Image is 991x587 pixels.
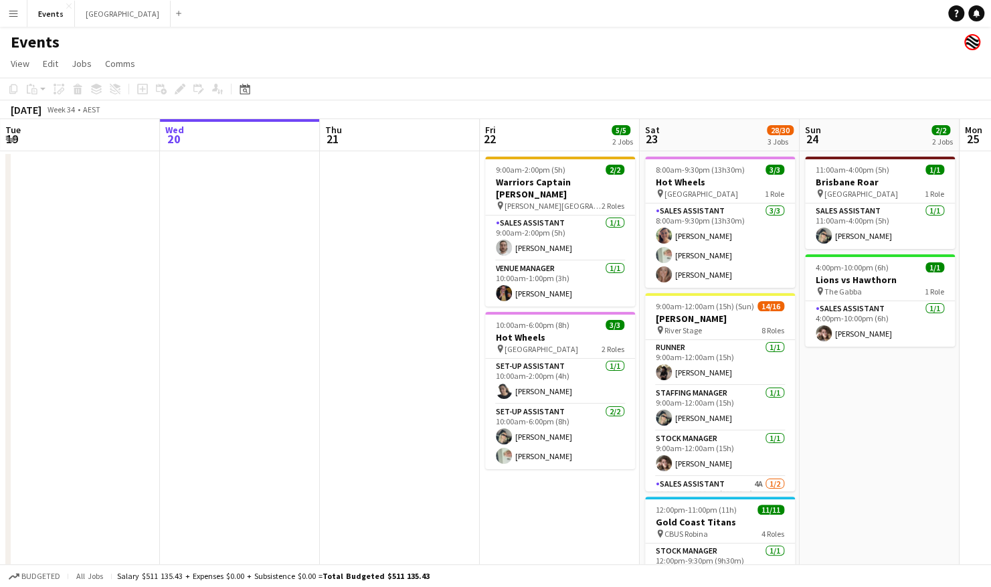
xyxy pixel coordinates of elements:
span: 2/2 [606,165,624,175]
span: 3/3 [606,320,624,330]
a: Edit [37,55,64,72]
h3: Brisbane Roar [805,176,955,188]
a: Comms [100,55,141,72]
a: View [5,55,35,72]
a: Jobs [66,55,97,72]
span: 8 Roles [761,325,784,335]
span: Sat [645,124,660,136]
div: 3 Jobs [768,137,793,147]
app-card-role: Sales Assistant3/38:00am-9:30pm (13h30m)[PERSON_NAME][PERSON_NAME][PERSON_NAME] [645,203,795,288]
span: 9:00am-2:00pm (5h) [496,165,565,175]
div: 2 Jobs [612,137,633,147]
span: CBUS Robina [664,529,708,539]
span: 21 [323,131,342,147]
span: River Stage [664,325,702,335]
span: 2/2 [931,125,950,135]
span: 4 Roles [761,529,784,539]
span: View [11,58,29,70]
span: 1 Role [925,286,944,297]
span: 22 [483,131,496,147]
app-job-card: 10:00am-6:00pm (8h)3/3Hot Wheels [GEOGRAPHIC_DATA]2 RolesSet-up Assistant1/110:00am-2:00pm (4h)[P... [485,312,635,469]
span: 28/30 [767,125,794,135]
app-card-role: Sales Assistant1/19:00am-2:00pm (5h)[PERSON_NAME] [485,216,635,261]
span: 11:00am-4:00pm (5h) [816,165,889,175]
span: 20 [163,131,184,147]
app-card-role: Sales Assistant1/14:00pm-10:00pm (6h)[PERSON_NAME] [805,301,955,347]
h3: Hot Wheels [645,176,795,188]
app-job-card: 9:00am-2:00pm (5h)2/2Warriors Captain [PERSON_NAME] [PERSON_NAME][GEOGRAPHIC_DATA]2 RolesSales As... [485,157,635,307]
button: Budgeted [7,569,62,584]
span: 3/3 [765,165,784,175]
span: Mon [965,124,982,136]
span: 12:00pm-11:00pm (11h) [656,505,737,515]
span: 1 Role [925,189,944,199]
app-card-role: Sales Assistant1/111:00am-4:00pm (5h)[PERSON_NAME] [805,203,955,249]
app-user-avatar: Event Merch [964,34,980,50]
span: 4:00pm-10:00pm (6h) [816,262,889,272]
span: [PERSON_NAME][GEOGRAPHIC_DATA] [505,201,602,211]
span: 8:00am-9:30pm (13h30m) [656,165,745,175]
span: Thu [325,124,342,136]
span: Tue [5,124,21,136]
span: The Gabba [824,286,862,297]
button: [GEOGRAPHIC_DATA] [75,1,171,27]
span: 25 [963,131,982,147]
app-card-role: Runner1/19:00am-12:00am (15h)[PERSON_NAME] [645,340,795,386]
span: [GEOGRAPHIC_DATA] [664,189,738,199]
span: 5/5 [612,125,630,135]
h1: Events [11,32,60,52]
span: 14/16 [757,301,784,311]
span: 2 Roles [602,344,624,354]
span: Total Budgeted $511 135.43 [323,571,430,581]
span: 2 Roles [602,201,624,211]
app-job-card: 4:00pm-10:00pm (6h)1/1Lions vs Hawthorn The Gabba1 RoleSales Assistant1/14:00pm-10:00pm (6h)[PERS... [805,254,955,347]
span: Jobs [72,58,92,70]
span: Comms [105,58,135,70]
span: Edit [43,58,58,70]
span: Sun [805,124,821,136]
h3: Lions vs Hawthorn [805,274,955,286]
span: 1 Role [765,189,784,199]
span: 19 [3,131,21,147]
div: [DATE] [11,103,41,116]
span: 23 [643,131,660,147]
span: Fri [485,124,496,136]
span: [GEOGRAPHIC_DATA] [505,344,578,354]
span: 1/1 [925,262,944,272]
span: 9:00am-12:00am (15h) (Sun) [656,301,754,311]
div: 2 Jobs [932,137,953,147]
span: 24 [803,131,821,147]
div: AEST [83,104,100,114]
span: 1/1 [925,165,944,175]
h3: Hot Wheels [485,331,635,343]
span: 11/11 [757,505,784,515]
app-card-role: Set-up Assistant1/110:00am-2:00pm (4h)[PERSON_NAME] [485,359,635,404]
app-card-role: Venue Manager1/110:00am-1:00pm (3h)[PERSON_NAME] [485,261,635,307]
h3: Gold Coast Titans [645,516,795,528]
span: [GEOGRAPHIC_DATA] [824,189,898,199]
app-job-card: 11:00am-4:00pm (5h)1/1Brisbane Roar [GEOGRAPHIC_DATA]1 RoleSales Assistant1/111:00am-4:00pm (5h)[... [805,157,955,249]
span: Week 34 [44,104,78,114]
span: All jobs [74,571,106,581]
app-card-role: Stock Manager1/19:00am-12:00am (15h)[PERSON_NAME] [645,431,795,477]
span: Wed [165,124,184,136]
app-job-card: 8:00am-9:30pm (13h30m)3/3Hot Wheels [GEOGRAPHIC_DATA]1 RoleSales Assistant3/38:00am-9:30pm (13h30... [645,157,795,288]
div: Salary $511 135.43 + Expenses $0.00 + Subsistence $0.00 = [117,571,430,581]
app-job-card: 9:00am-12:00am (15h) (Sun)14/16[PERSON_NAME] River Stage8 RolesRunner1/19:00am-12:00am (15h)[PERS... [645,293,795,491]
span: 10:00am-6:00pm (8h) [496,320,569,330]
app-card-role: Sales Assistant4A1/210:00am-11:30pm (13h30m) [645,477,795,541]
h3: Warriors Captain [PERSON_NAME] [485,176,635,200]
app-card-role: Staffing Manager1/19:00am-12:00am (15h)[PERSON_NAME] [645,386,795,431]
h3: [PERSON_NAME] [645,313,795,325]
app-card-role: Set-up Assistant2/210:00am-6:00pm (8h)[PERSON_NAME][PERSON_NAME] [485,404,635,469]
span: Budgeted [21,572,60,581]
button: Events [27,1,75,27]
